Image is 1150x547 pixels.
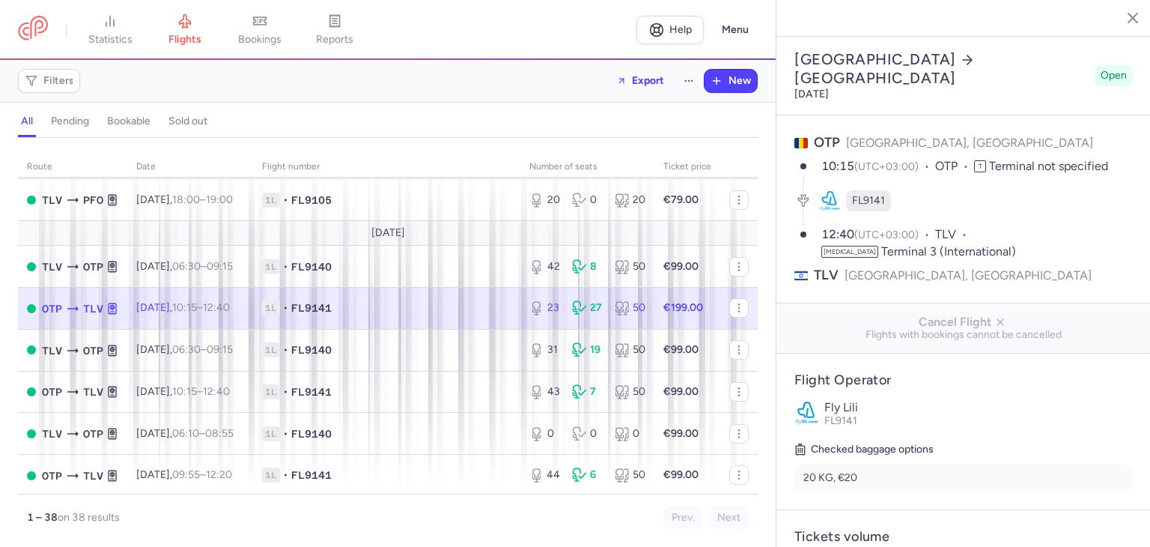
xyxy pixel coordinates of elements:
[172,385,197,398] time: 10:15
[572,193,603,208] div: 0
[283,342,288,357] span: •
[794,465,1133,492] li: 20 KG, €20
[83,342,103,359] span: OTP
[821,246,878,258] span: [MEDICAL_DATA]
[615,193,645,208] div: 20
[529,426,560,441] div: 0
[821,227,854,241] time: 12:40
[136,301,230,314] span: [DATE],
[51,115,89,128] h4: pending
[821,159,854,173] time: 10:15
[42,468,62,484] span: OTP
[136,468,232,481] span: [DATE],
[262,300,280,315] span: 1L
[42,342,62,359] span: TLV
[172,301,230,314] span: –
[262,342,280,357] span: 1L
[83,468,103,484] span: TLV
[222,13,297,46] a: bookings
[572,468,603,483] div: 6
[654,156,720,178] th: Ticket price
[136,427,234,440] span: [DATE],
[316,33,353,46] span: reports
[43,75,74,87] span: Filters
[297,13,372,46] a: reports
[172,301,197,314] time: 10:15
[83,384,103,400] span: TLV
[27,511,58,524] strong: 1 – 38
[283,426,288,441] span: •
[663,301,703,314] strong: €199.00
[136,193,233,206] span: [DATE],
[572,426,603,441] div: 0
[854,229,919,241] span: (UTC+03:00)
[21,115,33,128] h4: all
[819,190,840,211] figure: FL airline logo
[42,384,62,400] span: OTP
[73,13,147,46] a: statistics
[371,227,405,239] span: [DATE]
[529,193,560,208] div: 20
[18,156,127,178] th: route
[663,343,699,356] strong: €99.00
[172,343,233,356] span: –
[663,507,703,529] button: Prev.
[283,468,288,483] span: •
[83,300,103,317] span: TLV
[291,384,332,399] span: FL9141
[291,426,332,441] span: FL9140
[632,75,664,86] span: Export
[529,259,560,274] div: 42
[291,193,332,208] span: FL9105
[636,16,704,44] a: Help
[88,33,133,46] span: statistics
[846,136,1093,150] span: [GEOGRAPHIC_DATA], [GEOGRAPHIC_DATA]
[83,192,103,208] span: PFO
[935,158,974,175] span: OTP
[824,401,1133,414] p: Fly Lili
[262,384,280,399] span: 1L
[83,259,103,275] span: OTP
[136,343,233,356] span: [DATE],
[663,385,699,398] strong: €99.00
[205,427,234,440] time: 08:55
[283,384,288,399] span: •
[203,301,230,314] time: 12:40
[262,259,280,274] span: 1L
[127,156,253,178] th: date
[794,528,1133,546] h4: Tickets volume
[262,468,280,483] span: 1L
[989,159,1108,173] span: Terminal not specified
[529,384,560,399] div: 43
[788,329,1139,341] span: Flights with bookings cannot be cancelled
[172,193,200,206] time: 18:00
[529,300,560,315] div: 23
[814,134,840,151] span: OTP
[253,156,520,178] th: Flight number
[1101,68,1127,83] span: Open
[615,384,645,399] div: 50
[58,511,120,524] span: on 38 results
[168,33,201,46] span: flights
[794,401,818,425] img: Fly Lili logo
[606,69,674,93] button: Export
[794,50,1089,88] h2: [GEOGRAPHIC_DATA] [GEOGRAPHIC_DATA]
[663,260,699,273] strong: €99.00
[669,24,692,35] span: Help
[168,115,207,128] h4: sold out
[42,192,62,208] span: TLV
[172,427,199,440] time: 06:10
[291,342,332,357] span: FL9140
[852,193,885,208] span: FL9141
[663,468,699,481] strong: €99.00
[283,300,288,315] span: •
[172,468,232,481] span: –
[615,342,645,357] div: 50
[207,260,233,273] time: 09:15
[283,259,288,274] span: •
[262,193,280,208] span: 1L
[172,427,234,440] span: –
[147,13,222,46] a: flights
[203,385,230,398] time: 12:40
[238,33,282,46] span: bookings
